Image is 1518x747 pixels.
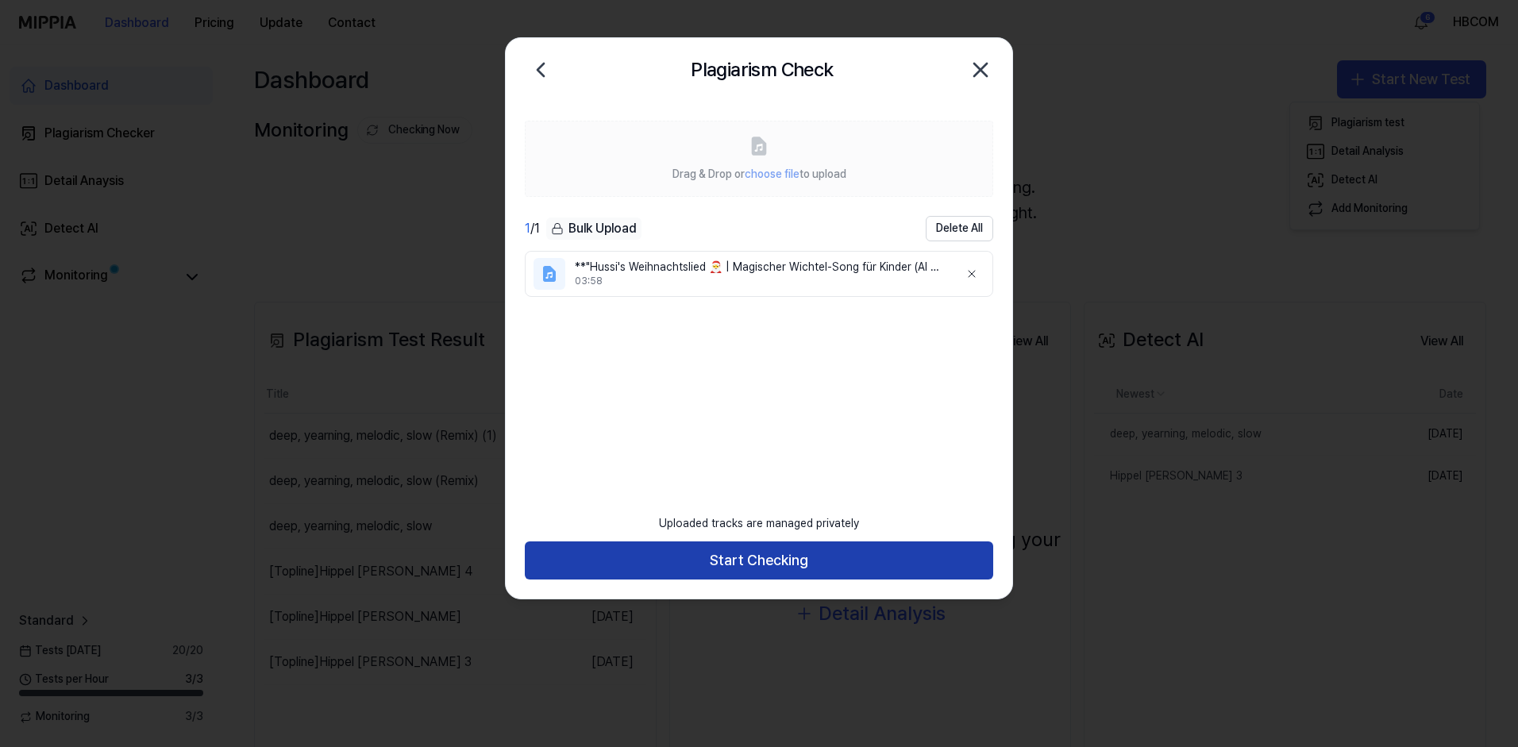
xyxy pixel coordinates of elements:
[575,275,946,288] div: 03:58
[926,216,993,241] button: Delete All
[649,506,869,541] div: Uploaded tracks are managed privately
[525,219,540,238] div: / 1
[546,218,641,240] div: Bulk Upload
[691,55,833,85] h2: Plagiarism Check
[575,260,946,275] div: **"Hussi's Weihnachtslied 🎅 | Magischer Wichtel-Song für Kinder (AI Generated)"**
[745,167,799,180] span: choose file
[525,221,530,236] span: 1
[525,541,993,580] button: Start Checking
[546,218,641,241] button: Bulk Upload
[672,167,846,180] span: Drag & Drop or to upload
